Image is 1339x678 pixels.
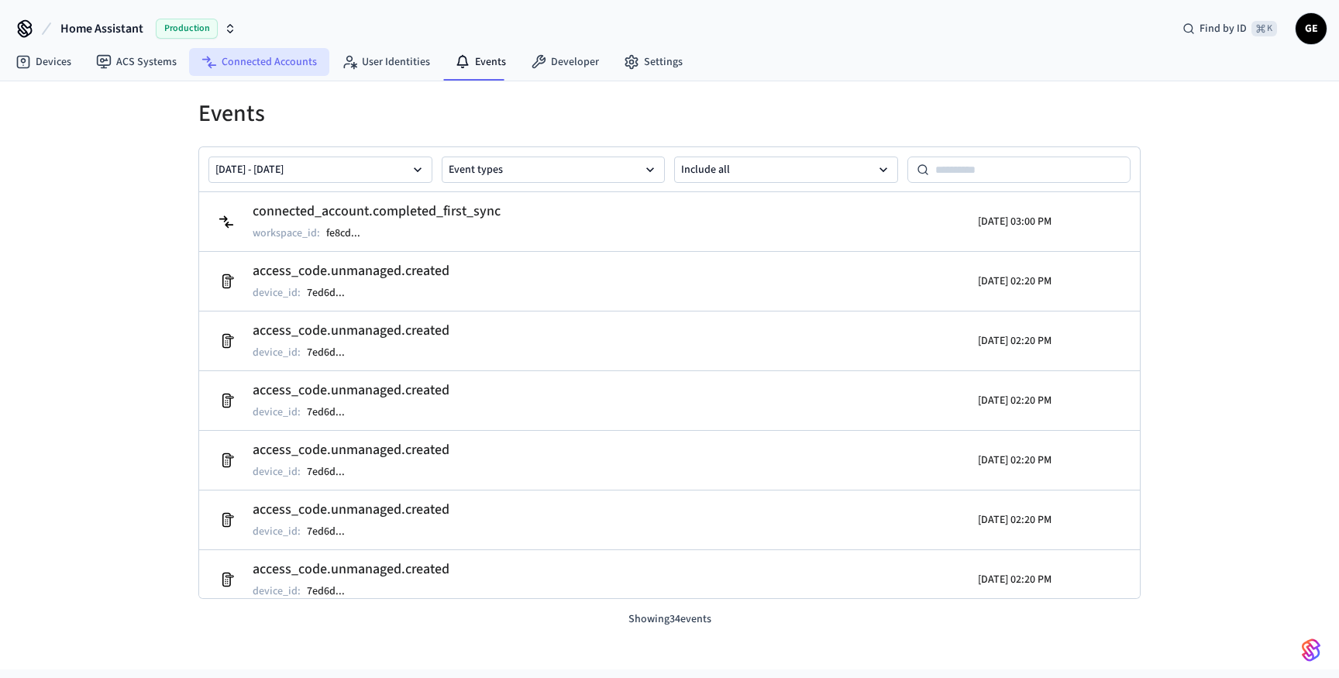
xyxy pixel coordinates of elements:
p: [DATE] 02:20 PM [978,572,1052,587]
p: device_id : [253,345,301,360]
p: [DATE] 02:20 PM [978,512,1052,528]
a: Events [442,48,518,76]
h2: access_code.unmanaged.created [253,320,449,342]
img: SeamLogoGradient.69752ec5.svg [1302,638,1320,663]
p: [DATE] 02:20 PM [978,393,1052,408]
div: Find by ID⌘ K [1170,15,1289,43]
button: 7ed6d... [304,343,360,362]
span: ⌘ K [1251,21,1277,36]
p: device_id : [253,404,301,420]
p: device_id : [253,583,301,599]
p: Showing 34 events [198,611,1141,628]
h2: access_code.unmanaged.created [253,380,449,401]
a: Connected Accounts [189,48,329,76]
h2: connected_account.completed_first_sync [253,201,501,222]
h2: access_code.unmanaged.created [253,260,449,282]
button: fe8cd... [323,224,376,243]
p: workspace_id : [253,225,320,241]
a: Developer [518,48,611,76]
button: 7ed6d... [304,522,360,541]
button: 7ed6d... [304,463,360,481]
p: [DATE] 02:20 PM [978,274,1052,289]
a: User Identities [329,48,442,76]
p: device_id : [253,464,301,480]
button: Include all [674,157,898,183]
span: GE [1297,15,1325,43]
p: [DATE] 03:00 PM [978,214,1052,229]
a: Settings [611,48,695,76]
p: device_id : [253,524,301,539]
button: GE [1296,13,1327,44]
span: Production [156,19,218,39]
button: 7ed6d... [304,403,360,422]
h1: Events [198,100,1141,128]
button: Event types [442,157,666,183]
button: [DATE] - [DATE] [208,157,432,183]
h2: access_code.unmanaged.created [253,499,449,521]
p: [DATE] 02:20 PM [978,453,1052,468]
a: Devices [3,48,84,76]
button: 7ed6d... [304,582,360,601]
button: 7ed6d... [304,284,360,302]
span: Find by ID [1200,21,1247,36]
p: device_id : [253,285,301,301]
h2: access_code.unmanaged.created [253,559,449,580]
a: ACS Systems [84,48,189,76]
h2: access_code.unmanaged.created [253,439,449,461]
span: Home Assistant [60,19,143,38]
p: [DATE] 02:20 PM [978,333,1052,349]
